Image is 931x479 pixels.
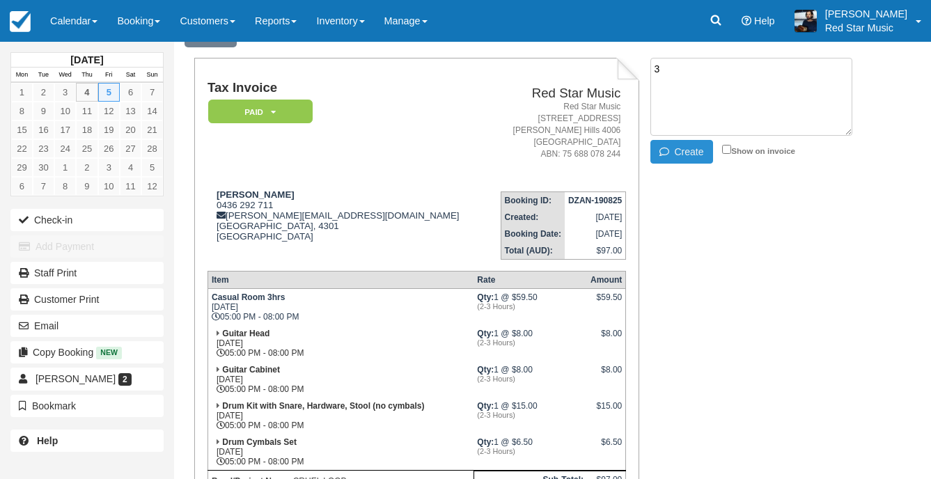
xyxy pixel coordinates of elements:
a: 8 [54,177,76,196]
a: 23 [33,139,54,158]
button: Create [650,140,713,164]
button: Add Payment [10,235,164,258]
a: 3 [54,83,76,102]
strong: [DATE] [70,54,103,65]
td: [DATE] [565,226,626,242]
a: 16 [33,120,54,139]
a: 13 [120,102,141,120]
input: Show on invoice [722,145,731,154]
a: Customer Print [10,288,164,311]
th: Booking ID: [501,191,565,209]
strong: Guitar Head [222,329,269,338]
a: 1 [11,83,33,102]
button: Copy Booking New [10,341,164,363]
a: 7 [141,83,163,102]
a: 11 [120,177,141,196]
th: Thu [76,68,97,83]
i: Help [742,16,751,26]
a: 29 [11,158,33,177]
a: 7 [33,177,54,196]
th: Rate [474,271,587,288]
strong: Qty [477,437,494,447]
p: [PERSON_NAME] [825,7,907,21]
a: 8 [11,102,33,120]
td: 1 @ $6.50 [474,434,587,471]
td: 1 @ $8.00 [474,361,587,398]
a: 19 [98,120,120,139]
strong: Qty [477,401,494,411]
b: Help [37,435,58,446]
strong: Drum Kit with Snare, Hardware, Stool (no cymbals) [222,401,424,411]
td: [DATE] 05:00 PM - 08:00 PM [208,325,474,361]
div: 0436 292 711 [PERSON_NAME][EMAIL_ADDRESS][DOMAIN_NAME] [GEOGRAPHIC_DATA], 4301 [GEOGRAPHIC_DATA] [208,189,487,259]
div: $15.00 [590,401,622,422]
h1: Tax Invoice [208,81,487,95]
th: Sat [120,68,141,83]
strong: Drum Cymbals Set [222,437,297,447]
label: Show on invoice [722,146,795,155]
em: (2-3 Hours) [477,447,584,455]
strong: [PERSON_NAME] [217,189,295,200]
a: 2 [33,83,54,102]
a: 4 [76,83,97,102]
th: Fri [98,68,120,83]
img: checkfront-main-nav-mini-logo.png [10,11,31,32]
th: Tue [33,68,54,83]
strong: Qty [477,292,494,302]
a: 26 [98,139,120,158]
a: 24 [54,139,76,158]
a: 28 [141,139,163,158]
strong: Guitar Cabinet [222,365,280,375]
a: 17 [54,120,76,139]
td: [DATE] 05:00 PM - 08:00 PM [208,398,474,434]
em: (2-3 Hours) [477,338,584,347]
th: Wed [54,68,76,83]
em: (2-3 Hours) [477,411,584,419]
img: A1 [795,10,817,32]
th: Sun [141,68,163,83]
a: 11 [76,102,97,120]
td: 1 @ $15.00 [474,398,587,434]
a: 12 [98,102,120,120]
strong: Casual Room 3hrs [212,292,285,302]
a: 22 [11,139,33,158]
td: [DATE] 05:00 PM - 08:00 PM [208,361,474,398]
td: $97.00 [565,242,626,260]
strong: DZAN-190825 [568,196,622,205]
a: 18 [76,120,97,139]
a: 12 [141,177,163,196]
div: $59.50 [590,292,622,313]
a: 10 [54,102,76,120]
h2: Red Star Music [492,86,620,101]
em: Paid [208,100,313,124]
a: Paid [208,99,308,125]
span: [PERSON_NAME] [36,373,116,384]
a: 30 [33,158,54,177]
div: $8.00 [590,329,622,350]
th: Item [208,271,474,288]
a: 6 [11,177,33,196]
a: 9 [76,177,97,196]
div: $6.50 [590,437,622,458]
a: 5 [141,158,163,177]
a: 2 [76,158,97,177]
a: 25 [76,139,97,158]
a: 3 [98,158,120,177]
th: Total (AUD): [501,242,565,260]
a: 14 [141,102,163,120]
a: 4 [120,158,141,177]
span: Help [754,15,775,26]
a: Staff Print [10,262,164,284]
th: Mon [11,68,33,83]
span: New [96,347,122,359]
div: $8.00 [590,365,622,386]
button: Bookmark [10,395,164,417]
td: [DATE] 05:00 PM - 08:00 PM [208,288,474,325]
a: 5 [98,83,120,102]
td: 1 @ $8.00 [474,325,587,361]
button: Email [10,315,164,337]
a: [PERSON_NAME] 2 [10,368,164,390]
em: (2-3 Hours) [477,375,584,383]
strong: Qty [477,329,494,338]
a: 9 [33,102,54,120]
